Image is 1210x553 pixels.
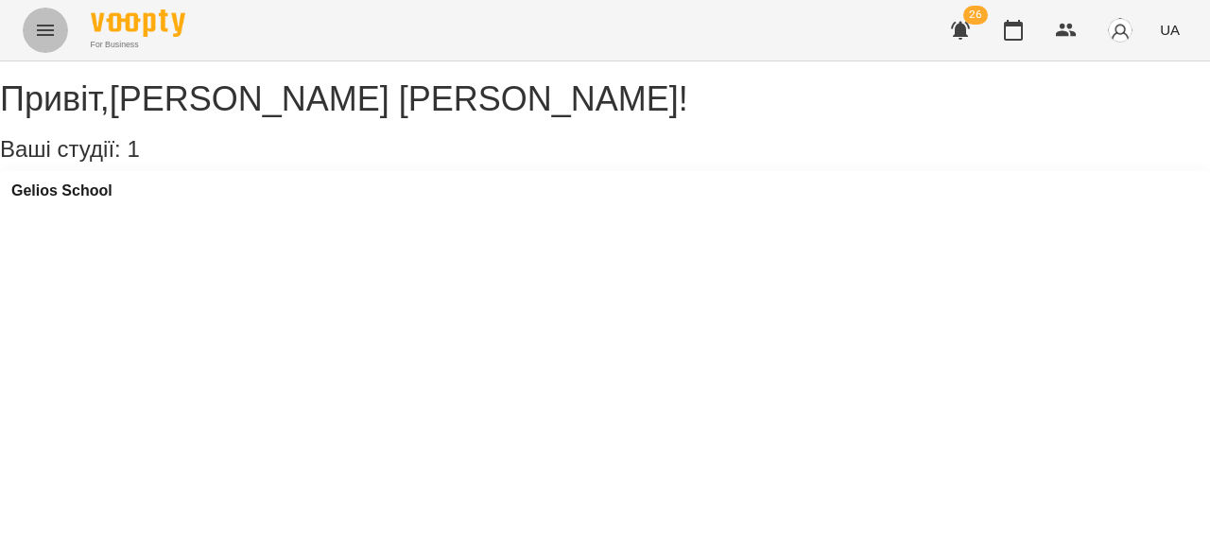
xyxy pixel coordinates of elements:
span: 26 [963,6,988,25]
span: For Business [91,39,185,51]
span: UA [1160,20,1180,40]
img: Voopty Logo [91,9,185,37]
img: avatar_s.png [1107,17,1133,43]
a: Gelios School [11,182,112,199]
button: UA [1152,12,1187,47]
span: 1 [127,136,139,162]
button: Menu [23,8,68,53]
